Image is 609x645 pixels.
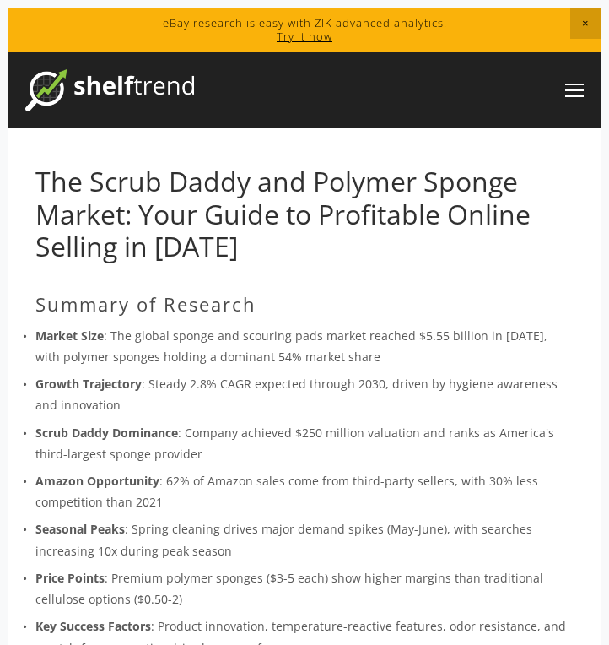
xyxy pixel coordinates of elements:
[35,521,125,537] strong: Seasonal Peaks
[35,328,104,344] strong: Market Size
[35,567,574,610] p: : Premium polymer sponges ($3-5 each) show higher margins than traditional cellulose options ($0....
[35,325,574,367] p: : The global sponge and scouring pads market reached $5.55 billion in [DATE], with polymer sponge...
[35,425,178,441] strong: Scrub Daddy Dominance
[35,422,574,464] p: : Company achieved $250 million valuation and ranks as America's third-largest sponge provider
[35,470,574,512] p: : 62% of Amazon sales come from third-party sellers, with 30% less competition than 2021
[35,518,574,561] p: : Spring cleaning drives major demand spikes (May-June), with searches increasing 10x during peak...
[35,293,574,315] h2: Summary of Research
[35,473,159,489] strong: Amazon Opportunity
[570,8,601,39] span: Close Announcement
[25,69,194,111] img: ShelfTrend
[35,373,574,415] p: : Steady 2.8% CAGR expected through 2030, driven by hygiene awareness and innovation
[35,618,151,634] strong: Key Success Factors
[35,376,142,392] strong: Growth Trajectory
[277,29,332,44] a: Try it now
[35,570,105,586] strong: Price Points
[35,163,531,264] a: The Scrub Daddy and Polymer Sponge Market: Your Guide to Profitable Online Selling in [DATE]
